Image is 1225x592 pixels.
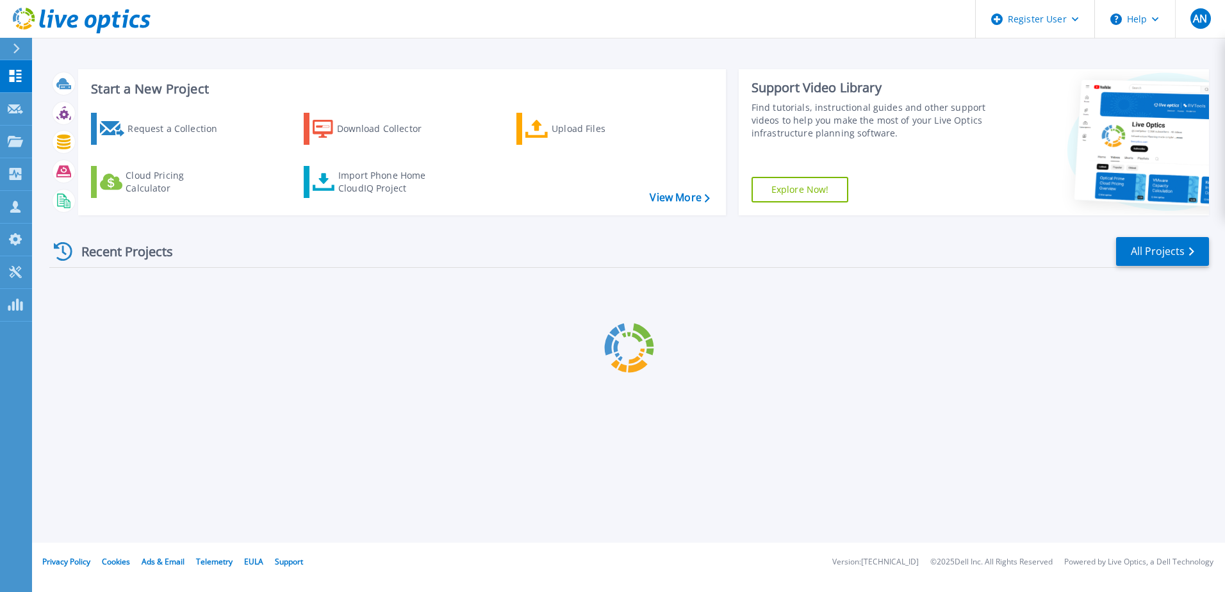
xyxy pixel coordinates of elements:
div: Upload Files [552,116,654,142]
a: Cloud Pricing Calculator [91,166,234,198]
a: View More [650,192,709,204]
a: Request a Collection [91,113,234,145]
a: Download Collector [304,113,447,145]
div: Import Phone Home CloudIQ Project [338,169,438,195]
div: Recent Projects [49,236,190,267]
div: Request a Collection [127,116,230,142]
a: Cookies [102,556,130,567]
span: AN [1193,13,1207,24]
a: EULA [244,556,263,567]
div: Cloud Pricing Calculator [126,169,228,195]
li: Powered by Live Optics, a Dell Technology [1064,558,1213,566]
li: © 2025 Dell Inc. All Rights Reserved [930,558,1053,566]
a: Explore Now! [752,177,849,202]
div: Download Collector [337,116,440,142]
a: Privacy Policy [42,556,90,567]
li: Version: [TECHNICAL_ID] [832,558,919,566]
a: Telemetry [196,556,233,567]
a: Ads & Email [142,556,185,567]
div: Support Video Library [752,79,991,96]
h3: Start a New Project [91,82,709,96]
a: Support [275,556,303,567]
a: All Projects [1116,237,1209,266]
a: Upload Files [516,113,659,145]
div: Find tutorials, instructional guides and other support videos to help you make the most of your L... [752,101,991,140]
